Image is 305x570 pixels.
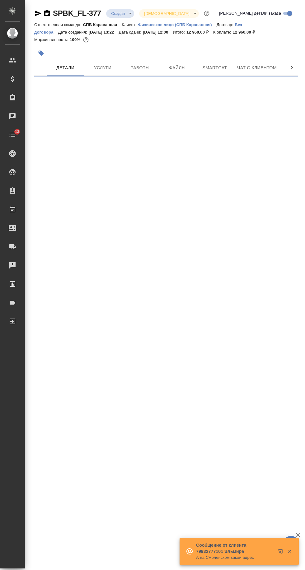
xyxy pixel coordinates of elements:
span: 13 [11,129,23,135]
p: 100% [70,37,82,42]
p: А на Смоленском какой адрес [196,554,274,561]
p: Договор: [217,22,235,27]
span: [PERSON_NAME] детали заказа [219,10,281,16]
button: Скопировать ссылку для ЯМессенджера [34,10,42,17]
button: Добавить тэг [34,46,48,60]
button: 🙏 [283,536,299,551]
p: СПБ Караванная [83,22,122,27]
span: Работы [125,64,155,72]
a: 13 [2,127,23,143]
p: Сообщение от клиента 79932777101 Эльмира [196,542,274,554]
p: 12 960,00 ₽ [233,30,260,34]
p: Ответственная команда: [34,22,83,27]
p: Клиент: [122,22,138,27]
span: Smartcat [200,64,230,72]
p: Дата сдачи: [119,30,143,34]
button: Открыть в новой вкладке [274,545,289,560]
a: Физическое лицо (СПБ Караванная) [138,22,217,27]
button: [DEMOGRAPHIC_DATA] [142,11,191,16]
span: Чат с клиентом [237,64,277,72]
button: 0.00 RUB; [82,36,90,44]
p: Маржинальность: [34,37,70,42]
span: Детали [50,64,80,72]
a: Без договора [34,22,242,34]
p: Дата создания: [58,30,88,34]
button: Создан [109,11,127,16]
p: [DATE] 13:22 [89,30,119,34]
div: Создан [106,9,134,18]
p: К оплате: [213,30,233,34]
p: [DATE] 12:00 [143,30,173,34]
p: Итого: [173,30,186,34]
span: Услуги [88,64,118,72]
span: Файлы [162,64,192,72]
div: Создан [139,9,199,18]
p: 12 960,00 ₽ [186,30,213,34]
button: Закрыть [283,549,296,554]
button: Скопировать ссылку [43,10,51,17]
a: SPBK_FL-377 [53,9,101,17]
button: Доп статусы указывают на важность/срочность заказа [203,9,211,17]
